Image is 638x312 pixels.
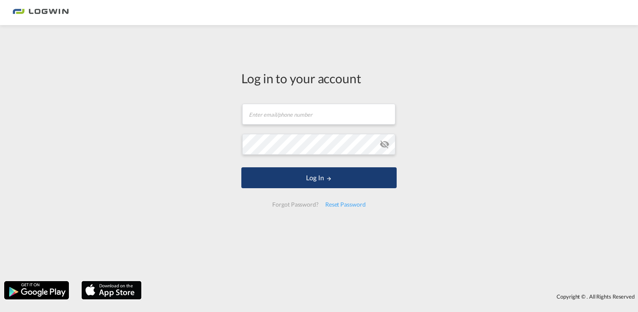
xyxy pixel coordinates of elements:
[242,104,395,125] input: Enter email/phone number
[13,3,69,22] img: bc73a0e0d8c111efacd525e4c8ad7d32.png
[241,167,397,188] button: LOGIN
[81,280,142,300] img: apple.png
[322,197,369,212] div: Reset Password
[3,280,70,300] img: google.png
[269,197,322,212] div: Forgot Password?
[380,139,390,149] md-icon: icon-eye-off
[241,69,397,87] div: Log in to your account
[146,289,638,304] div: Copyright © . All Rights Reserved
